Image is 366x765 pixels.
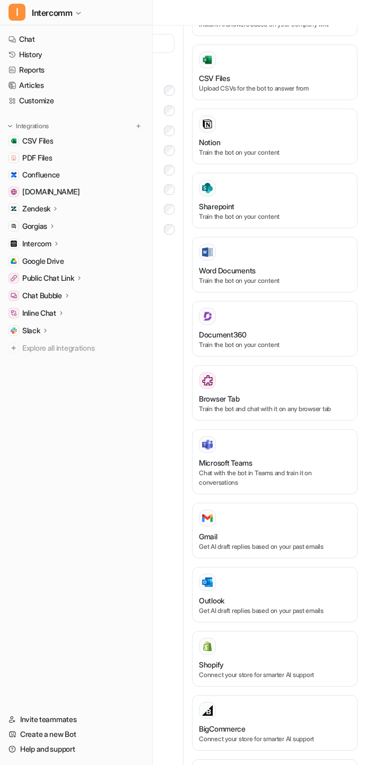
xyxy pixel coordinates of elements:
[11,310,17,316] img: Inline Chat
[199,734,351,744] p: Connect your store for smarter AI support
[4,93,148,108] a: Customize
[199,404,351,414] p: Train the bot and chat with it on any browser tab
[22,203,50,214] p: Zendesk
[11,189,17,195] img: www.helpdesk.com
[202,119,213,129] img: Notion
[11,172,17,178] img: Confluence
[192,237,358,292] button: Word DocumentsWord DocumentsTrain the bot on your content
[11,275,17,281] img: Public Chat Link
[135,122,142,130] img: menu_add.svg
[199,606,351,616] p: Get AI draft replies based on your past emails
[8,4,25,21] span: I
[4,134,148,148] a: CSV FilesCSV Files
[22,325,40,336] p: Slack
[22,238,51,249] p: Intercom
[202,705,213,716] img: BigCommerce
[4,727,148,742] a: Create a new Bot
[199,659,224,670] h3: Shopify
[199,531,217,542] h3: Gmail
[199,276,351,286] p: Train the bot on your content
[202,183,213,193] img: Sharepoint
[192,429,358,494] button: Microsoft TeamsMicrosoft TeamsChat with the bot in Teams and train it on conversations
[192,301,358,357] button: Document360Document360Train the bot on your content
[192,365,358,421] button: Browser TabBrowser TabTrain the bot and chat with it on any browser tab
[199,340,351,350] p: Train the bot on your content
[4,150,148,165] a: PDF FilesPDF Files
[4,32,148,47] a: Chat
[11,327,17,334] img: Slack
[4,63,148,77] a: Reports
[199,457,252,468] h3: Microsoft Teams
[202,311,213,322] img: Document360
[4,341,148,355] a: Explore all integrations
[11,241,17,247] img: Intercom
[16,122,49,130] p: Integrations
[11,258,17,264] img: Google Drive
[6,122,14,130] img: expand menu
[22,273,74,283] p: Public Chat Link
[4,47,148,62] a: History
[199,329,247,340] h3: Document360
[4,184,148,199] a: www.helpdesk.com[DOMAIN_NAME]
[4,121,52,131] button: Integrations
[199,670,351,680] p: Connect your store for smarter AI support
[199,723,246,734] h3: BigCommerce
[202,247,213,257] img: Word Documents
[22,340,144,357] span: Explore all integrations
[11,206,17,212] img: Zendesk
[199,542,351,551] p: Get AI draft replies based on your past emails
[199,148,351,157] p: Train the bot on your content
[199,468,351,487] p: Chat with the bot in Teams and train it on conversations
[192,567,358,622] button: OutlookOutlookGet AI draft replies based on your past emails
[4,742,148,757] a: Help and support
[202,641,213,652] img: Shopify
[202,375,213,386] img: Browser Tab
[199,212,351,221] p: Train the bot on your content
[199,137,220,148] h3: Notion
[22,290,62,301] p: Chat Bubble
[22,136,53,146] span: CSV Files
[192,45,358,100] button: CSV FilesCSV FilesUpload CSVs for the bot to answer from
[202,577,213,588] img: Outlook
[199,73,230,84] h3: CSV Files
[199,201,234,212] h3: Sharepoint
[202,55,213,65] img: CSV Files
[202,514,213,522] img: Gmail
[32,5,72,20] span: Intercomm
[22,186,80,197] span: [DOMAIN_NAME]
[192,631,358,687] button: ShopifyShopifyConnect your store for smarter AI support
[22,308,56,318] p: Inline Chat
[11,292,17,299] img: Chat Bubble
[4,712,148,727] a: Invite teammates
[199,265,256,276] h3: Word Documents
[192,173,358,228] button: SharepointSharepointTrain the bot on your content
[199,393,240,404] h3: Browser Tab
[11,138,17,144] img: CSV Files
[22,153,52,163] span: PDF Files
[11,155,17,161] img: PDF Files
[192,503,358,558] button: GmailGmailGet AI draft replies based on your past emails
[199,595,224,606] h3: Outlook
[192,109,358,164] button: NotionNotionTrain the bot on your content
[11,223,17,229] img: Gorgias
[202,439,213,450] img: Microsoft Teams
[22,170,60,180] span: Confluence
[22,256,64,266] span: Google Drive
[192,695,358,751] button: BigCommerceBigCommerceConnect your store for smarter AI support
[4,254,148,269] a: Google DriveGoogle Drive
[4,78,148,93] a: Articles
[199,84,351,93] p: Upload CSVs for the bot to answer from
[8,343,19,353] img: explore all integrations
[22,221,47,232] p: Gorgias
[4,167,148,182] a: ConfluenceConfluence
